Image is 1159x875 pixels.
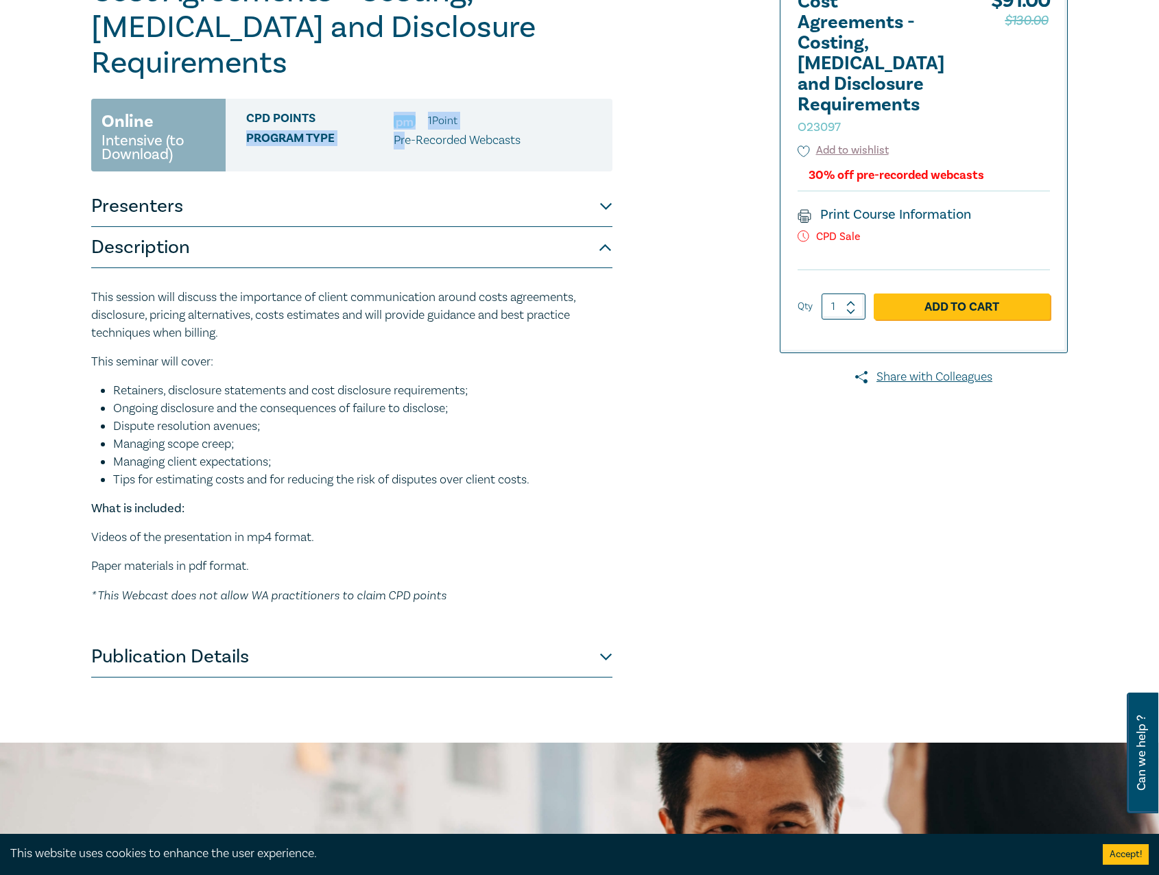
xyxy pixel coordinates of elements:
[101,134,215,161] small: Intensive (to Download)
[428,112,457,130] li: 1 Point
[91,529,612,547] p: Videos of the presentation in mp4 format.
[91,558,612,575] p: Paper materials in pdf format.
[91,227,612,268] button: Description
[113,400,612,418] li: Ongoing disclosure and the consequences of failure to disclose;
[91,636,612,678] button: Publication Details
[1103,844,1149,865] button: Accept cookies
[113,418,612,435] li: Dispute resolution avenues;
[798,206,971,224] a: Print Course Information
[91,501,184,516] strong: What is included:
[822,293,865,320] input: 1
[113,435,612,453] li: Managing scope creep;
[809,169,984,182] div: 30% off pre-recorded webcasts
[1005,10,1048,32] span: $130.00
[246,112,394,130] span: CPD Points
[798,143,889,158] button: Add to wishlist
[91,289,612,342] p: This session will discuss the importance of client communication around costs agreements, disclos...
[91,353,612,371] p: This seminar will cover:
[101,109,154,134] h3: Online
[113,453,612,471] li: Managing client expectations;
[1135,701,1148,805] span: Can we help ?
[246,132,394,149] span: Program type
[798,119,841,135] small: O23097
[780,368,1068,386] a: Share with Colleagues
[394,115,416,128] img: Practice Management & Business Skills
[10,845,1082,863] div: This website uses cookies to enhance the user experience.
[394,132,521,149] p: Pre-Recorded Webcasts
[91,186,612,227] button: Presenters
[113,382,612,400] li: Retainers, disclosure statements and cost disclosure requirements;
[874,293,1050,320] a: Add to Cart
[113,471,612,489] li: Tips for estimating costs and for reducing the risk of disputes over client costs.
[91,588,446,602] em: * This Webcast does not allow WA practitioners to claim CPD points
[798,230,1050,243] p: CPD Sale
[798,299,813,314] label: Qty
